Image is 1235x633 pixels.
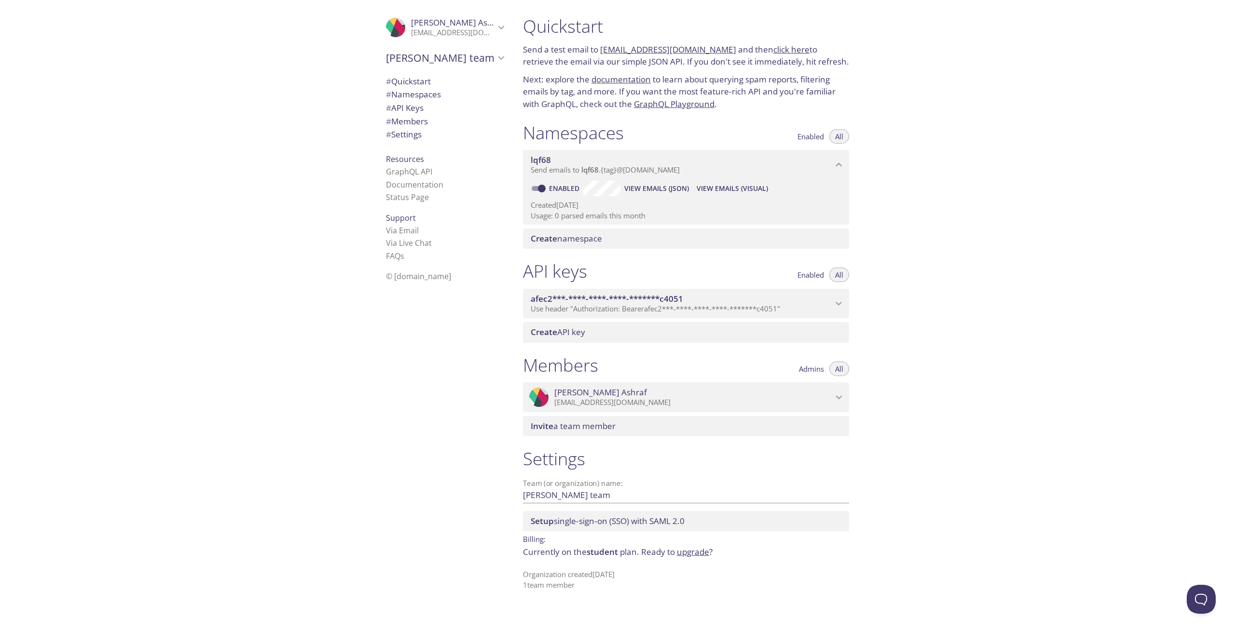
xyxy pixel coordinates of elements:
span: Support [386,213,416,223]
button: All [829,129,849,144]
div: Invite a team member [523,416,849,436]
span: Setup [531,515,554,526]
div: Ahmed Ashraf [378,12,511,43]
a: Status Page [386,192,429,202]
div: Setup SSO [523,511,849,531]
span: a team member [531,420,616,431]
a: Via Live Chat [386,238,432,248]
p: Created [DATE] [531,200,841,210]
p: [EMAIL_ADDRESS][DOMAIN_NAME] [554,398,833,407]
a: Via Email [386,225,419,236]
a: upgrade [677,546,709,557]
a: FAQ [386,251,404,261]
a: Enabled [548,184,583,193]
div: lqf68 namespace [523,150,849,180]
span: [PERSON_NAME] Ashraf [411,17,504,28]
p: Next: explore the to learn about querying spam reports, filtering emails by tag, and more. If you... [523,73,849,110]
div: Ahmed Ashraf [523,382,849,412]
span: Quickstart [386,76,431,87]
span: Send emails to . {tag} @[DOMAIN_NAME] [531,165,680,175]
span: Settings [386,129,422,140]
a: [EMAIL_ADDRESS][DOMAIN_NAME] [600,44,736,55]
span: View Emails (Visual) [697,183,768,194]
span: s [400,251,404,261]
div: Members [378,115,511,128]
span: [PERSON_NAME] team [386,51,495,65]
div: Team Settings [378,128,511,141]
span: Namespaces [386,89,441,100]
a: Documentation [386,179,443,190]
span: # [386,129,391,140]
span: Invite [531,420,553,431]
button: All [829,362,849,376]
a: GraphQL Playground [634,98,714,109]
span: Ready to ? [641,546,713,557]
p: Usage: 0 parsed emails this month [531,211,841,221]
h1: Namespaces [523,122,624,144]
button: Enabled [792,129,830,144]
p: Currently on the plan. [523,546,849,558]
div: Create API Key [523,322,849,342]
p: Organization created [DATE] 1 team member [523,569,849,590]
h1: Settings [523,448,849,470]
div: Ahmed's team [378,45,511,70]
span: View Emails (JSON) [624,183,689,194]
div: Namespaces [378,88,511,101]
span: API Keys [386,102,424,113]
p: Billing: [523,531,849,545]
span: lqf68 [581,165,599,175]
iframe: Help Scout Beacon - Open [1187,585,1216,614]
h1: API keys [523,260,587,282]
span: © [DOMAIN_NAME] [386,271,451,282]
span: # [386,76,391,87]
button: Admins [793,362,830,376]
div: Create namespace [523,229,849,249]
button: Enabled [792,268,830,282]
a: click here [773,44,810,55]
button: View Emails (JSON) [620,181,693,196]
span: Resources [386,154,424,164]
span: single-sign-on (SSO) with SAML 2.0 [531,515,685,526]
span: API key [531,326,585,337]
p: Send a test email to and then to retrieve the email via our simple JSON API. If you don't see it ... [523,43,849,68]
span: namespace [531,233,602,244]
span: # [386,89,391,100]
span: Create [531,326,557,337]
span: # [386,116,391,127]
div: API Keys [378,101,511,115]
div: Quickstart [378,75,511,88]
span: [PERSON_NAME] Ashraf [554,387,647,398]
button: View Emails (Visual) [693,181,772,196]
span: # [386,102,391,113]
a: GraphQL API [386,166,432,177]
span: lqf68 [531,154,551,165]
a: documentation [591,74,651,85]
span: Members [386,116,428,127]
span: Create [531,233,557,244]
label: Team (or organization) name: [523,480,623,487]
span: student [587,546,618,557]
h1: Quickstart [523,15,849,37]
p: [EMAIL_ADDRESS][DOMAIN_NAME] [411,28,495,38]
button: All [829,268,849,282]
h1: Members [523,354,598,376]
